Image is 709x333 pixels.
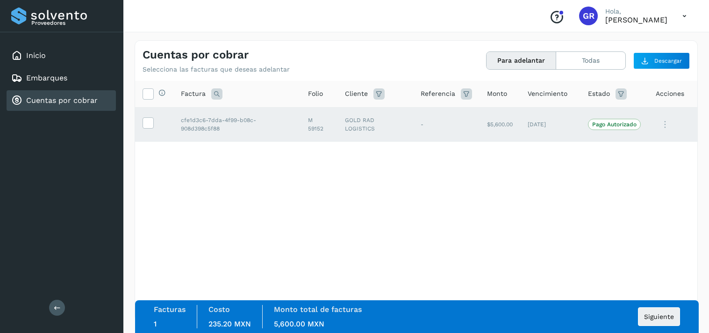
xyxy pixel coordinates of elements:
[154,305,186,314] label: Facturas
[588,89,610,99] span: Estado
[173,107,301,142] td: cfe1d3c6-7dda-4f99-b08c-908d398c5f88
[413,107,480,142] td: -
[487,89,507,99] span: Monto
[26,73,67,82] a: Embarques
[26,96,98,105] a: Cuentas por cobrar
[274,319,324,328] span: 5,600.00 MXN
[421,89,455,99] span: Referencia
[143,48,249,62] h4: Cuentas por cobrar
[480,107,520,142] td: $5,600.00
[31,20,112,26] p: Proveedores
[208,305,230,314] label: Costo
[154,319,157,328] span: 1
[528,89,567,99] span: Vencimiento
[520,107,580,142] td: [DATE]
[638,307,680,326] button: Siguiente
[308,89,323,99] span: Folio
[7,45,116,66] div: Inicio
[7,68,116,88] div: Embarques
[181,89,206,99] span: Factura
[487,52,556,69] button: Para adelantar
[656,89,684,99] span: Acciones
[26,51,46,60] a: Inicio
[7,90,116,111] div: Cuentas por cobrar
[337,107,413,142] td: GOLD RAD LOGISTICS
[644,313,674,320] span: Siguiente
[143,65,290,73] p: Selecciona las facturas que deseas adelantar
[208,319,251,328] span: 235.20 MXN
[556,52,625,69] button: Todas
[633,52,690,69] button: Descargar
[301,107,337,142] td: M 59152
[654,57,682,65] span: Descargar
[605,7,667,15] p: Hola,
[592,121,637,128] p: Pago Autorizado
[345,89,368,99] span: Cliente
[274,305,362,314] label: Monto total de facturas
[605,15,667,24] p: GILBERTO RODRIGUEZ ARANDA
